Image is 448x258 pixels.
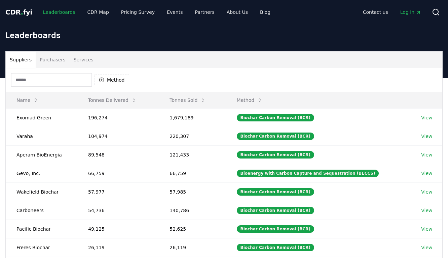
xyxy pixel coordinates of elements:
[116,6,160,18] a: Pricing Survey
[77,182,159,201] td: 57,977
[237,133,314,140] div: Biochar Carbon Removal (BCR)
[395,6,426,18] a: Log in
[237,170,379,177] div: Bioenergy with Carbon Capture and Sequestration (BECCS)
[159,220,226,238] td: 52,625
[358,6,426,18] nav: Main
[159,182,226,201] td: 57,985
[421,151,432,158] a: View
[237,151,314,159] div: Biochar Carbon Removal (BCR)
[82,6,114,18] a: CDR Map
[421,114,432,121] a: View
[6,127,77,145] td: Varaha
[237,114,314,121] div: Biochar Carbon Removal (BCR)
[77,145,159,164] td: 89,548
[5,7,32,17] a: CDR.fyi
[5,8,32,16] span: CDR fyi
[77,127,159,145] td: 104,974
[159,238,226,257] td: 26,119
[421,226,432,232] a: View
[400,9,421,16] span: Log in
[77,108,159,127] td: 196,274
[221,6,253,18] a: About Us
[421,207,432,214] a: View
[5,30,443,40] h1: Leaderboards
[70,52,98,68] button: Services
[159,145,226,164] td: 121,433
[6,182,77,201] td: Wakefield Biochar
[83,93,142,107] button: Tonnes Delivered
[237,244,314,251] div: Biochar Carbon Removal (BCR)
[77,238,159,257] td: 26,119
[159,201,226,220] td: 140,786
[77,201,159,220] td: 54,736
[38,6,81,18] a: Leaderboards
[159,127,226,145] td: 220,307
[11,93,44,107] button: Name
[159,164,226,182] td: 66,759
[255,6,276,18] a: Blog
[159,108,226,127] td: 1,679,189
[237,225,314,233] div: Biochar Carbon Removal (BCR)
[6,238,77,257] td: Freres Biochar
[237,188,314,196] div: Biochar Carbon Removal (BCR)
[421,244,432,251] a: View
[164,93,211,107] button: Tonnes Sold
[6,201,77,220] td: Carboneers
[190,6,220,18] a: Partners
[36,52,70,68] button: Purchasers
[6,164,77,182] td: Gevo, Inc.
[77,220,159,238] td: 49,125
[95,75,129,85] button: Method
[6,108,77,127] td: Exomad Green
[231,93,268,107] button: Method
[358,6,394,18] a: Contact us
[421,133,432,140] a: View
[6,52,36,68] button: Suppliers
[421,189,432,195] a: View
[38,6,276,18] nav: Main
[237,207,314,214] div: Biochar Carbon Removal (BCR)
[6,220,77,238] td: Pacific Biochar
[161,6,188,18] a: Events
[21,8,23,16] span: .
[6,145,77,164] td: Aperam BioEnergia
[77,164,159,182] td: 66,759
[421,170,432,177] a: View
